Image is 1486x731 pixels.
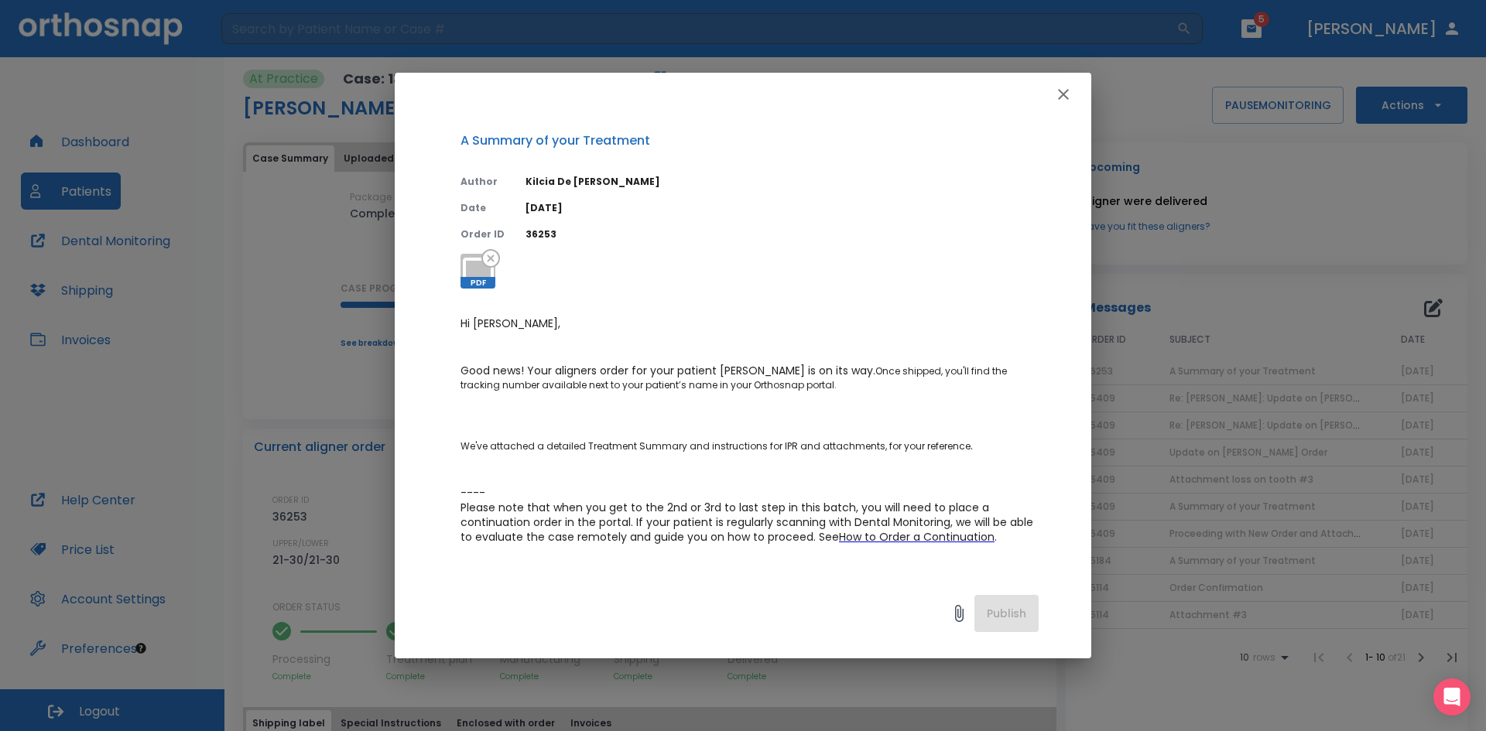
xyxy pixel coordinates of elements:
[1433,678,1471,716] div: Open Intercom Messenger
[995,529,997,545] span: .
[526,201,1039,215] p: [DATE]
[526,175,1039,189] p: Kilcia De [PERSON_NAME]
[526,227,1039,241] p: 36253
[461,425,1039,453] p: We've attached a detailed Treatment Summary and instructions for IPR and attachments, for your re...
[461,227,507,241] p: Order ID
[461,132,1039,150] p: A Summary of your Treatment
[461,364,1039,392] p: Once shipped, you'll find the tracking number available next to your patient’s name in your Ortho...
[461,363,875,378] span: Good news! Your aligners order for your patient [PERSON_NAME] is on its way.
[839,531,995,544] a: How to Order a Continuation
[461,316,560,331] span: Hi [PERSON_NAME],
[461,201,507,215] p: Date
[839,529,995,545] span: How to Order a Continuation
[461,485,1036,545] span: ---- Please note that when you get to the 2nd or 3rd to last step in this batch, you will need to...
[461,175,507,189] p: Author
[461,277,495,289] span: PDF
[971,438,973,453] span: .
